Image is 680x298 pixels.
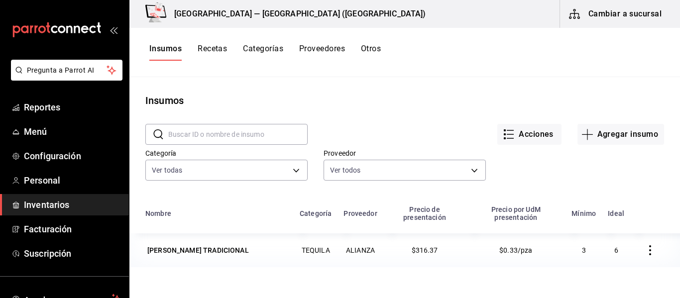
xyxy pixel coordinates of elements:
button: open_drawer_menu [110,26,117,34]
span: Suscripción [24,247,121,260]
div: Proveedor [343,209,377,217]
div: Precio por UdM presentación [472,205,560,221]
a: Pregunta a Parrot AI [7,72,122,83]
div: Insumos [145,93,184,108]
h3: [GEOGRAPHIC_DATA] — [GEOGRAPHIC_DATA] ([GEOGRAPHIC_DATA]) [166,8,426,20]
div: Mínimo [571,209,596,217]
button: Proveedores [299,44,345,61]
button: Otros [361,44,381,61]
span: Pregunta a Parrot AI [27,65,107,76]
span: Ver todas [152,165,182,175]
div: Precio de presentación [389,205,460,221]
span: Ver todos [330,165,360,175]
button: Agregar insumo [577,124,664,145]
label: Categoría [145,150,308,157]
span: Personal [24,174,121,187]
div: Ideal [608,209,624,217]
span: Facturación [24,222,121,236]
td: ALIANZA [338,233,383,267]
div: navigation tabs [149,44,381,61]
span: 6 [614,246,618,254]
div: Nombre [145,209,171,217]
button: Pregunta a Parrot AI [11,60,122,81]
button: Acciones [497,124,562,145]
span: $0.33/pza [499,246,532,254]
label: Proveedor [324,150,486,157]
span: 3 [582,246,586,254]
button: Insumos [149,44,182,61]
button: Categorías [243,44,283,61]
div: Categoría [300,209,332,217]
span: Configuración [24,149,121,163]
div: [PERSON_NAME] TRADICIONAL [147,245,249,255]
span: Menú [24,125,121,138]
button: Recetas [198,44,227,61]
span: Reportes [24,100,121,114]
input: Buscar ID o nombre de insumo [168,124,308,144]
span: $316.37 [412,246,438,254]
td: TEQUILA [294,233,338,267]
span: Inventarios [24,198,121,211]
